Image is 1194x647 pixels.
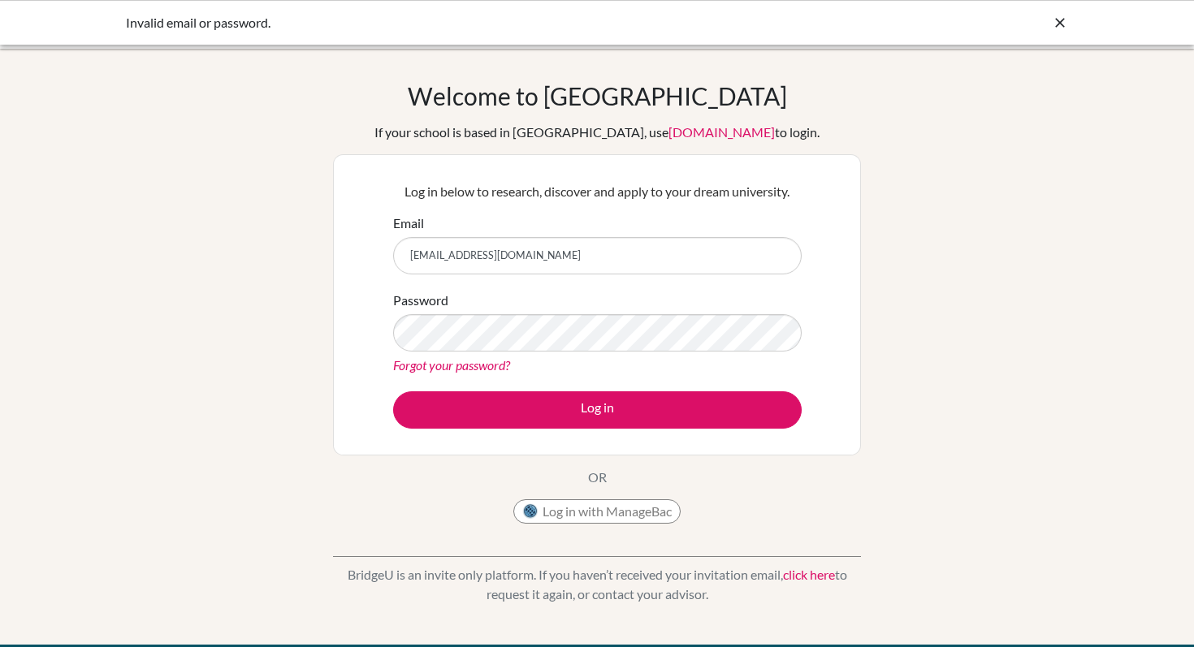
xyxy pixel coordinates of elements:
div: If your school is based in [GEOGRAPHIC_DATA], use to login. [374,123,820,142]
p: Log in below to research, discover and apply to your dream university. [393,182,802,201]
a: [DOMAIN_NAME] [668,124,775,140]
label: Email [393,214,424,233]
a: click here [783,567,835,582]
div: Invalid email or password. [126,13,824,32]
a: Forgot your password? [393,357,510,373]
button: Log in with ManageBac [513,499,681,524]
p: OR [588,468,607,487]
button: Log in [393,391,802,429]
h1: Welcome to [GEOGRAPHIC_DATA] [408,81,787,110]
label: Password [393,291,448,310]
p: BridgeU is an invite only platform. If you haven’t received your invitation email, to request it ... [333,565,861,604]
